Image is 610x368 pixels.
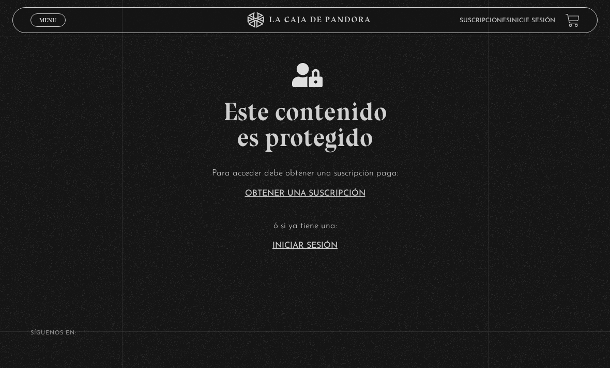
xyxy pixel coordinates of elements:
span: Menu [39,17,56,23]
h4: SÍguenos en: [30,330,579,336]
a: Iniciar Sesión [272,242,338,250]
a: Suscripciones [460,18,510,24]
a: Inicie sesión [510,18,555,24]
a: Obtener una suscripción [245,189,365,198]
span: Cerrar [36,26,60,33]
a: View your shopping cart [566,13,579,27]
